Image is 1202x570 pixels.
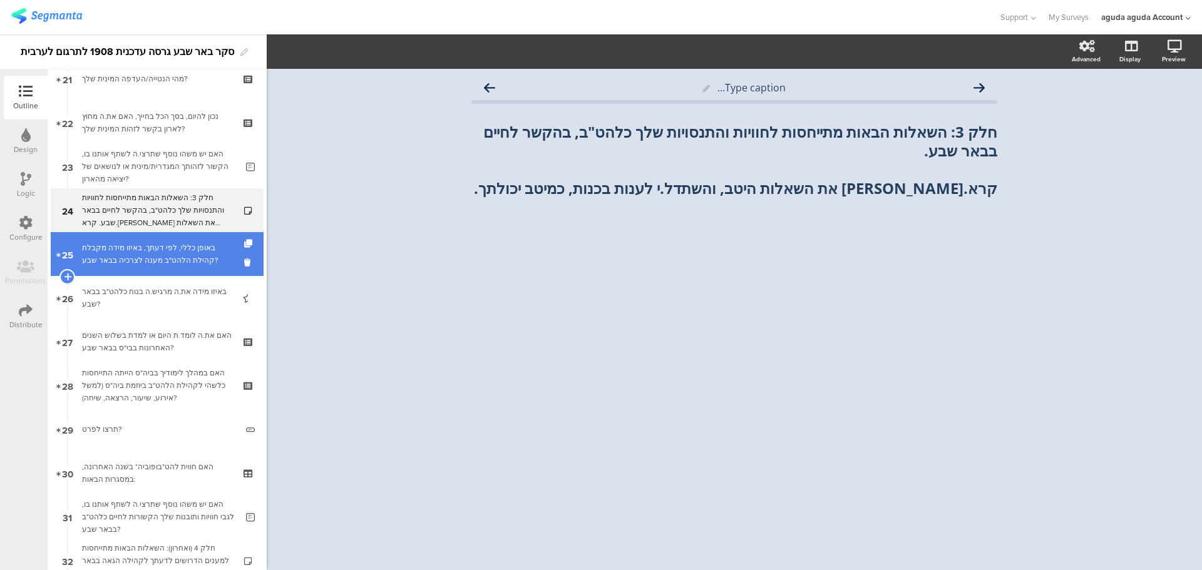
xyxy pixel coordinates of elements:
div: Distribute [9,319,43,330]
div: מהי הנטייה/העדפה המינית שלך? [82,73,232,85]
div: האם במהלך לימודיך בביה"ס הייתה התייחסות כלשהי לקהילת הלהט"ב ביוזמת ביה"ס (למשל אירוע, שיעור, הרצא... [82,367,232,404]
span: 21 [63,72,72,86]
div: באופן כללי, לפי דעתך, באיזו מידה מקבלת קהילת הלהט"ב מענה לצרכיה בבאר שבע? [82,242,232,267]
div: באיזו מידה את.ה מרגיש.ה בנוח כלהט"ב בבאר שבע? [82,285,232,310]
a: 27 האם את.ה לומד.ת היום או למדת בשלוש השנים האחרונות בבי"ס בבאר שבע? [51,320,264,364]
div: האם חווית להט"בופוביה* בשנה האחרונה, במסגרות הבאות: [82,461,232,486]
div: תרצו לפרט? [82,423,237,435]
a: 28 האם במהלך לימודיך בביה"ס הייתה התייחסות כלשהי לקהילת הלהט"ב ביוזמת ביה"ס (למשל אירוע, שיעור, ה... [51,364,264,407]
span: 31 [63,510,72,524]
a: 22 נכון להיום, בסך הכל בחייך, האם את.ה מחוץ לארון בקשר לזהות המינית שלך? [51,101,264,145]
div: Display [1119,54,1141,64]
a: 30 האם חווית להט"בופוביה* בשנה האחרונה, במסגרות הבאות: [51,451,264,495]
span: 24 [62,203,73,217]
div: Design [14,144,38,155]
div: האם יש משהו נוסף שתרצי.ה לשתף אותנו בו, לגבי חוויות ותובנות שלך הקשורות לחיים כלהט"ב בבאר שבע? [82,498,237,536]
div: נכון להיום, בסך הכל בחייך, האם את.ה מחוץ לארון בקשר לזהות המינית שלך? [82,110,232,135]
strong: חלק 3: השאלות הבאות מתייחסות לחוויות והתנסויות שלך כלהט"ב, בהקשר לחיים בבאר שבע. [483,121,997,161]
span: 26 [62,291,73,305]
strong: קרא.[PERSON_NAME] את השאלות היטב, והשתדל.י לענות בכנות, כמיטב יכולתך. [474,178,997,198]
a: 21 מהי הנטייה/העדפה המינית שלך? [51,57,264,101]
a: 24 חלק 3: השאלות הבאות מתייחסות לחוויות והתנסויות שלך כלהט"ב, בהקשר לחיים בבאר שבע. קרא.[PERSON_N... [51,188,264,232]
div: Advanced [1072,54,1101,64]
span: 28 [62,379,73,392]
a: 31 האם יש משהו נוסף שתרצי.ה לשתף אותנו בו, לגבי חוויות ותובנות שלך הקשורות לחיים כלהט"ב בבאר שבע? [51,495,264,539]
span: Type caption... [717,81,786,94]
span: 23 [62,160,73,173]
span: 29 [62,422,73,436]
div: האם את.ה לומד.ת היום או למדת בשלוש השנים האחרונות בבי"ס בבאר שבע? [82,329,232,354]
span: 32 [62,554,73,567]
i: Delete [244,257,255,268]
a: 26 באיזו מידה את.ה מרגיש.ה בנוח כלהט"ב בבאר שבע? [51,276,264,320]
span: Support [1000,11,1028,23]
div: Outline [13,100,38,111]
div: aguda aguda Account [1101,11,1183,23]
a: 25 באופן כללי, לפי דעתך, באיזו מידה מקבלת קהילת הלהט"ב מענה לצרכיה בבאר שבע? [51,232,264,276]
img: segmanta logo [11,8,82,24]
div: חלק 3: השאלות הבאות מתייחסות לחוויות והתנסויות שלך כלהט"ב, בהקשר לחיים בבאר שבע. קרא.י את השאלות ... [82,191,232,229]
a: 23 האם יש משהו נוסף שתרצי.ה לשתף אותנו בו, הקשור לזהותך המגדרית/מינית או לנושאים של יציאה מהארון? [51,145,264,188]
span: 27 [62,335,73,349]
span: 25 [62,247,73,261]
a: 29 תרצו לפרט? [51,407,264,451]
span: 30 [62,466,73,480]
div: סקר באר שבע גרסה עדכנית 1908 לתרגום לערבית [21,42,234,62]
div: Logic [17,188,35,199]
div: Preview [1162,54,1186,64]
div: האם יש משהו נוסף שתרצי.ה לשתף אותנו בו, הקשור לזהותך המגדרית/מינית או לנושאים של יציאה מהארון? [82,148,237,185]
div: Configure [9,232,43,243]
span: 22 [62,116,73,130]
i: Duplicate [244,240,255,248]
